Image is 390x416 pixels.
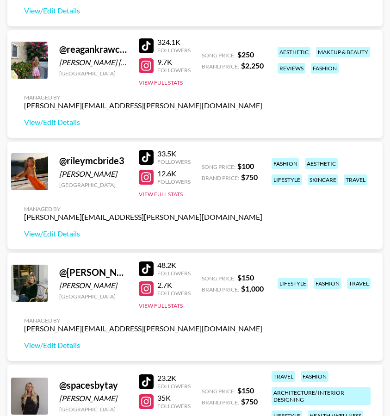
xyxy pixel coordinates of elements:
[157,270,191,277] div: Followers
[272,174,302,185] div: lifestyle
[314,278,341,289] div: fashion
[202,174,239,181] span: Brand Price:
[157,290,191,297] div: Followers
[139,79,183,86] button: View Full Stats
[157,149,191,158] div: 33.5K
[157,261,191,270] div: 48.2K
[157,169,191,178] div: 12.6K
[157,393,191,403] div: 35K
[24,324,262,333] div: [PERSON_NAME][EMAIL_ADDRESS][PERSON_NAME][DOMAIN_NAME]
[24,229,262,238] a: View/Edit Details
[157,280,191,290] div: 2.7K
[24,94,262,101] div: Managed By
[202,286,239,293] span: Brand Price:
[59,379,128,391] div: @ spacesbytay
[278,278,308,289] div: lifestyle
[59,181,128,188] div: [GEOGRAPHIC_DATA]
[59,394,128,403] div: [PERSON_NAME]
[59,155,128,167] div: @ rileymcbride3
[59,58,128,67] div: [PERSON_NAME] [PERSON_NAME]
[202,399,239,406] span: Brand Price:
[202,52,235,59] span: Song Price:
[59,293,128,300] div: [GEOGRAPHIC_DATA]
[237,273,254,282] strong: $ 150
[157,57,191,67] div: 9.7K
[59,267,128,278] div: @ [PERSON_NAME].[PERSON_NAME]
[278,63,305,74] div: reviews
[24,212,262,222] div: [PERSON_NAME][EMAIL_ADDRESS][PERSON_NAME][DOMAIN_NAME]
[157,67,191,74] div: Followers
[237,161,254,170] strong: $ 100
[202,163,235,170] span: Song Price:
[241,173,258,181] strong: $ 750
[139,302,183,309] button: View Full Stats
[272,387,371,405] div: architecture/ interior designing
[272,371,295,382] div: travel
[157,403,191,410] div: Followers
[24,6,262,15] a: View/Edit Details
[316,47,370,57] div: makeup & beauty
[308,174,338,185] div: skincare
[272,158,299,169] div: fashion
[157,37,191,47] div: 324.1K
[237,386,254,395] strong: $ 150
[202,63,239,70] span: Brand Price:
[157,158,191,165] div: Followers
[278,47,310,57] div: aesthetic
[59,169,128,179] div: [PERSON_NAME]
[202,275,235,282] span: Song Price:
[344,174,367,185] div: travel
[311,63,339,74] div: fashion
[202,388,235,395] span: Song Price:
[241,284,264,293] strong: $ 1,000
[59,70,128,77] div: [GEOGRAPHIC_DATA]
[157,383,191,390] div: Followers
[24,317,262,324] div: Managed By
[59,43,128,55] div: @ reagankrawczyk
[139,191,183,198] button: View Full Stats
[305,158,338,169] div: aesthetic
[24,101,262,110] div: [PERSON_NAME][EMAIL_ADDRESS][PERSON_NAME][DOMAIN_NAME]
[24,341,262,350] a: View/Edit Details
[59,281,128,290] div: [PERSON_NAME]
[24,205,262,212] div: Managed By
[157,47,191,54] div: Followers
[157,373,191,383] div: 23.2K
[24,118,262,127] a: View/Edit Details
[241,61,264,70] strong: $ 2,250
[59,406,128,413] div: [GEOGRAPHIC_DATA]
[241,397,258,406] strong: $ 750
[237,50,254,59] strong: $ 250
[347,278,371,289] div: travel
[301,371,328,382] div: fashion
[157,178,191,185] div: Followers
